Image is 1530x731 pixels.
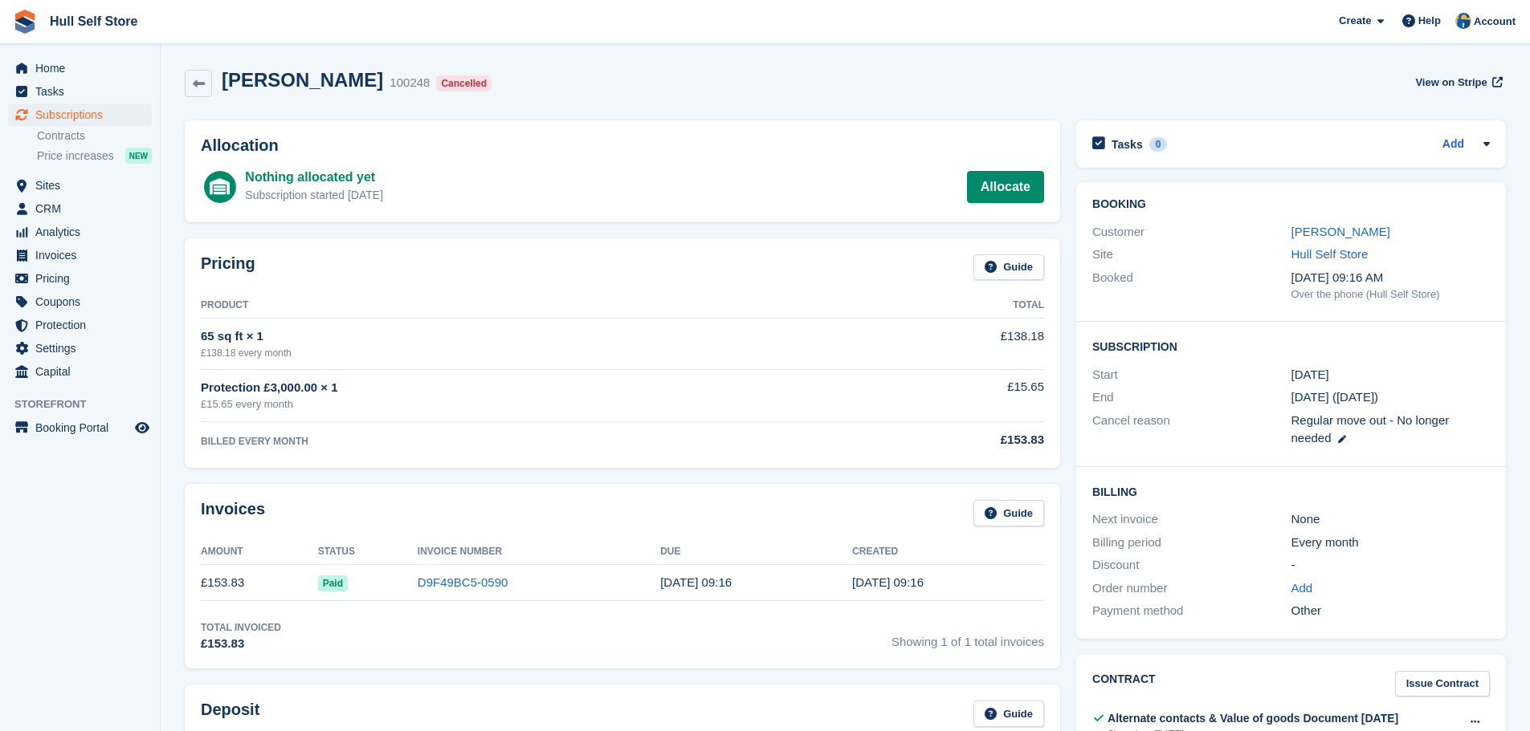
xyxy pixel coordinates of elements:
a: View on Stripe [1409,69,1506,95]
a: Issue Contract [1395,671,1490,697]
div: Start [1092,366,1291,384]
span: Tasks [35,80,132,103]
a: menu [8,360,152,383]
div: - [1291,556,1490,575]
div: Booked [1092,269,1291,303]
a: menu [8,267,152,290]
span: Booking Portal [35,416,132,439]
a: menu [8,104,152,126]
div: 0 [1149,137,1168,152]
a: Hull Self Store [43,8,144,35]
h2: Allocation [201,136,1044,155]
a: menu [8,80,152,103]
th: Total [841,293,1044,319]
div: None [1291,510,1490,529]
span: Capital [35,360,132,383]
div: Customer [1092,223,1291,242]
div: £138.18 every month [201,346,841,360]
a: menu [8,290,152,313]
th: Invoice Number [418,539,660,565]
span: Invoices [35,244,132,266]
h2: Booking [1092,198,1490,211]
h2: Pricing [201,254,255,281]
a: Hull Self Store [1291,247,1369,261]
th: Status [318,539,418,565]
div: Next invoice [1092,510,1291,529]
div: Discount [1092,556,1291,575]
div: 100248 [390,74,430,92]
div: Cancelled [436,75,492,91]
a: menu [8,57,152,79]
h2: Billing [1092,483,1490,499]
h2: [PERSON_NAME] [222,69,383,91]
time: 2025-08-07 08:16:56 UTC [852,575,924,589]
div: End [1092,388,1291,407]
time: 2025-08-06 23:00:00 UTC [1291,366,1329,384]
span: CRM [35,197,132,220]
div: Alternate contacts & Value of goods Document [DATE] [1108,710,1398,727]
div: Protection £3,000.00 × 1 [201,379,841,397]
a: Add [1442,136,1464,154]
h2: Subscription [1092,338,1490,354]
a: menu [8,197,152,220]
span: Paid [318,575,348,591]
a: menu [8,244,152,266]
span: View on Stripe [1415,75,1487,91]
a: Preview store [133,418,152,437]
div: Billing period [1092,534,1291,552]
h2: Invoices [201,500,265,526]
h2: Deposit [201,701,259,727]
th: Amount [201,539,318,565]
span: Settings [35,337,132,359]
a: Contracts [37,128,152,144]
th: Due [660,539,852,565]
a: Allocate [967,171,1044,203]
span: Coupons [35,290,132,313]
a: [PERSON_NAME] [1291,225,1390,238]
div: £15.65 every month [201,396,841,412]
span: Account [1474,14,1516,30]
a: menu [8,337,152,359]
div: Subscription started [DATE] [245,187,383,204]
a: menu [8,314,152,336]
a: D9F49BC5-0590 [418,575,508,589]
div: Order number [1092,579,1291,598]
span: Create [1339,13,1371,29]
span: [DATE] ([DATE]) [1291,390,1379,404]
span: Regular move out - No longer needed [1291,413,1450,445]
span: Help [1418,13,1441,29]
a: Guide [973,500,1044,526]
span: Subscriptions [35,104,132,126]
a: menu [8,416,152,439]
div: Cancel reason [1092,412,1291,448]
span: Price increases [37,148,114,164]
span: Showing 1 of 1 total invoices [891,620,1044,653]
div: Every month [1291,534,1490,552]
div: BILLED EVERY MONTH [201,434,841,449]
span: Sites [35,174,132,197]
a: Add [1291,579,1313,598]
span: Home [35,57,132,79]
div: 65 sq ft × 1 [201,327,841,346]
a: Price increases NEW [37,147,152,164]
a: Guide [973,254,1044,281]
img: stora-icon-8386f47178a22dfd0bd8f6a31ec36ba5ce8667c1dd55bd0f319d3a0aa187defe.svg [13,10,37,34]
div: Payment method [1092,602,1291,620]
img: Hull Self Store [1455,13,1471,29]
span: Storefront [14,396,160,412]
h2: Tasks [1112,137,1143,152]
h2: Contract [1092,671,1156,697]
th: Product [201,293,841,319]
td: £15.65 [841,369,1044,421]
a: Guide [973,701,1044,727]
td: £153.83 [201,565,318,601]
div: Site [1092,246,1291,264]
time: 2025-08-08 08:16:56 UTC [660,575,732,589]
div: NEW [125,148,152,164]
span: Analytics [35,221,132,243]
th: Created [852,539,1044,565]
span: Protection [35,314,132,336]
div: Over the phone (Hull Self Store) [1291,286,1490,303]
td: £138.18 [841,319,1044,369]
div: Total Invoiced [201,620,281,635]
